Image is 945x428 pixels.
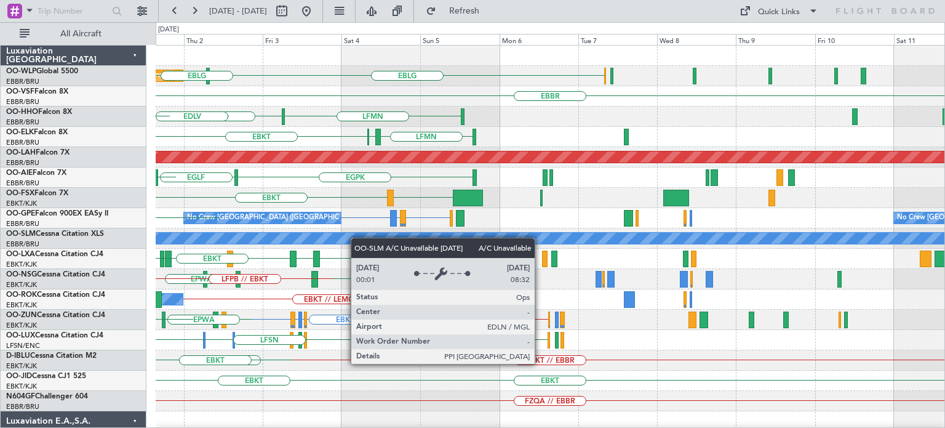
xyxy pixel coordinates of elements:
span: OO-HHO [6,108,38,116]
a: OO-WLPGlobal 5500 [6,68,78,75]
a: D-IBLUCessna Citation M2 [6,352,97,360]
a: EBBR/BRU [6,77,39,86]
a: EBBR/BRU [6,402,39,411]
span: OO-ELK [6,129,34,136]
span: OO-AIE [6,169,33,177]
a: EBBR/BRU [6,158,39,168]
button: All Aircraft [14,24,134,44]
a: N604GFChallenger 604 [6,393,88,400]
a: EBKT/KJK [6,361,37,371]
a: OO-SLMCessna Citation XLS [6,230,104,238]
a: OO-VSFFalcon 8X [6,88,68,95]
span: OO-LAH [6,149,36,156]
span: OO-GPE [6,210,35,217]
div: Sun 5 [420,34,499,45]
a: EBBR/BRU [6,179,39,188]
div: Mon 6 [500,34,578,45]
a: OO-NSGCessna Citation CJ4 [6,271,105,278]
a: EBKT/KJK [6,199,37,208]
span: OO-LUX [6,332,35,339]
a: EBKT/KJK [6,301,37,310]
a: OO-ZUNCessna Citation CJ4 [6,312,105,319]
a: EBKT/KJK [6,280,37,289]
a: EBKT/KJK [6,382,37,391]
a: OO-ROKCessna Citation CJ4 [6,291,105,299]
a: EBBR/BRU [6,138,39,147]
span: D-IBLU [6,352,30,360]
div: Planned Maint Kortrijk-[GEOGRAPHIC_DATA] [528,249,672,268]
span: OO-WLP [6,68,36,75]
a: EBKT/KJK [6,260,37,269]
span: OO-LXA [6,251,35,258]
span: N604GF [6,393,35,400]
a: OO-FSXFalcon 7X [6,190,68,197]
span: [DATE] - [DATE] [209,6,267,17]
a: OO-ELKFalcon 8X [6,129,68,136]
div: Thu 9 [736,34,815,45]
span: OO-ROK [6,291,37,299]
div: Fri 10 [815,34,894,45]
a: OO-LUXCessna Citation CJ4 [6,332,103,339]
button: Quick Links [733,1,824,21]
a: EBBR/BRU [6,97,39,107]
a: OO-GPEFalcon 900EX EASy II [6,210,108,217]
a: OO-AIEFalcon 7X [6,169,66,177]
a: EBBR/BRU [6,240,39,249]
span: Refresh [439,7,490,15]
div: No Crew [GEOGRAPHIC_DATA] ([GEOGRAPHIC_DATA] National) [187,209,393,227]
a: EBKT/KJK [6,321,37,330]
a: LFSN/ENC [6,341,40,350]
div: Thu 2 [184,34,263,45]
a: OO-JIDCessna CJ1 525 [6,373,86,380]
div: [DATE] [158,25,179,35]
div: Wed 8 [657,34,736,45]
a: EBBR/BRU [6,118,39,127]
span: OO-FSX [6,190,34,197]
input: Trip Number [38,2,108,20]
div: Fri 3 [263,34,341,45]
a: OO-HHOFalcon 8X [6,108,72,116]
span: OO-ZUN [6,312,37,319]
div: Tue 7 [578,34,657,45]
button: Refresh [420,1,494,21]
span: OO-SLM [6,230,36,238]
div: Sat 4 [341,34,420,45]
a: OO-LAHFalcon 7X [6,149,70,156]
span: OO-JID [6,373,32,380]
span: OO-NSG [6,271,37,278]
div: Quick Links [758,6,800,18]
a: EBBR/BRU [6,219,39,228]
span: OO-VSF [6,88,34,95]
span: All Aircraft [32,30,130,38]
a: OO-LXACessna Citation CJ4 [6,251,103,258]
